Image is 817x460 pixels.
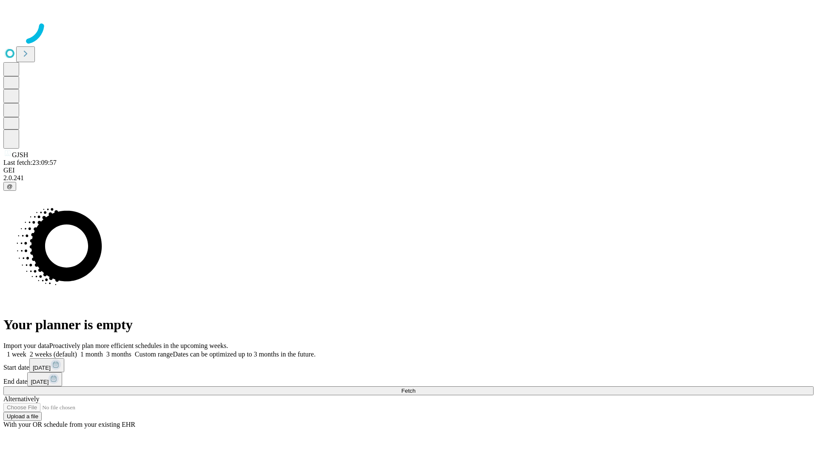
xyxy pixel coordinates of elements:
[135,351,173,358] span: Custom range
[3,317,814,333] h1: Your planner is empty
[106,351,131,358] span: 3 months
[49,342,228,349] span: Proactively plan more efficient schedules in the upcoming weeks.
[3,174,814,182] div: 2.0.241
[3,412,42,421] button: Upload a file
[12,151,28,158] span: GJSH
[3,372,814,386] div: End date
[401,388,415,394] span: Fetch
[173,351,315,358] span: Dates can be optimized up to 3 months in the future.
[3,342,49,349] span: Import your data
[80,351,103,358] span: 1 month
[30,351,77,358] span: 2 weeks (default)
[7,351,26,358] span: 1 week
[3,421,135,428] span: With your OR schedule from your existing EHR
[3,386,814,395] button: Fetch
[3,159,57,166] span: Last fetch: 23:09:57
[33,365,51,371] span: [DATE]
[27,372,62,386] button: [DATE]
[7,183,13,190] span: @
[3,182,16,191] button: @
[29,358,64,372] button: [DATE]
[31,379,49,385] span: [DATE]
[3,167,814,174] div: GEI
[3,358,814,372] div: Start date
[3,395,39,402] span: Alternatively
